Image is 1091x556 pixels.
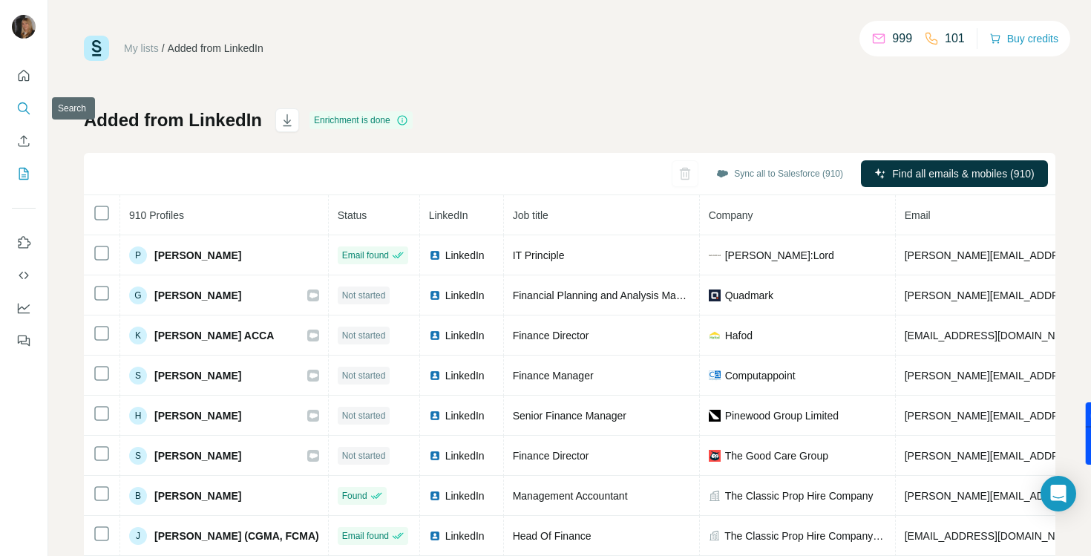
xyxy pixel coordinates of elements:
[725,288,773,303] span: Quadmark
[725,448,828,463] span: The Good Care Group
[945,30,965,48] p: 101
[342,489,367,503] span: Found
[168,41,263,56] div: Added from LinkedIn
[892,166,1034,181] span: Find all emails & mobiles (910)
[513,450,589,462] span: Finance Director
[129,327,147,344] div: K
[342,329,386,342] span: Not started
[905,209,931,221] span: Email
[513,490,628,502] span: Management Accountant
[725,248,834,263] span: [PERSON_NAME]:Lord
[989,28,1058,49] button: Buy credits
[725,368,796,383] span: Computappoint
[154,488,241,503] span: [PERSON_NAME]
[84,36,109,61] img: Surfe Logo
[513,370,594,382] span: Finance Manager
[154,529,319,543] span: [PERSON_NAME] (CGMA, FCMA)
[861,160,1048,187] button: Find all emails & mobiles (910)
[445,448,485,463] span: LinkedIn
[513,410,626,422] span: Senior Finance Manager
[342,369,386,382] span: Not started
[129,527,147,545] div: J
[706,163,854,185] button: Sync all to Salesforce (910)
[12,160,36,187] button: My lists
[429,330,441,341] img: LinkedIn logo
[342,249,389,262] span: Email found
[129,367,147,385] div: S
[725,488,874,503] span: The Classic Prop Hire Company
[12,62,36,89] button: Quick start
[709,330,721,341] img: company-logo
[12,295,36,321] button: Dashboard
[12,95,36,122] button: Search
[154,368,241,383] span: [PERSON_NAME]
[445,488,485,503] span: LinkedIn
[445,408,485,423] span: LinkedIn
[709,290,721,301] img: company-logo
[429,450,441,462] img: LinkedIn logo
[12,128,36,154] button: Enrich CSV
[342,449,386,462] span: Not started
[445,288,485,303] span: LinkedIn
[709,410,721,422] img: company-logo
[445,529,485,543] span: LinkedIn
[342,529,389,543] span: Email found
[905,330,1081,341] span: [EMAIL_ADDRESS][DOMAIN_NAME]
[429,209,468,221] span: LinkedIn
[513,290,703,301] span: Financial Planning and Analysis Manager
[445,328,485,343] span: LinkedIn
[342,409,386,422] span: Not started
[12,229,36,256] button: Use Surfe on LinkedIn
[429,290,441,301] img: LinkedIn logo
[309,111,413,129] div: Enrichment is done
[129,209,184,221] span: 910 Profiles
[154,288,241,303] span: [PERSON_NAME]
[709,209,753,221] span: Company
[12,327,36,354] button: Feedback
[892,30,912,48] p: 999
[129,246,147,264] div: P
[429,530,441,542] img: LinkedIn logo
[724,529,885,543] span: The Classic Prop Hire Company Ltd
[129,407,147,425] div: H
[124,42,159,54] a: My lists
[513,530,592,542] span: Head Of Finance
[445,368,485,383] span: LinkedIn
[429,370,441,382] img: LinkedIn logo
[154,448,241,463] span: [PERSON_NAME]
[709,370,721,382] img: company-logo
[12,262,36,289] button: Use Surfe API
[129,287,147,304] div: G
[84,108,262,132] h1: Added from LinkedIn
[342,289,386,302] span: Not started
[129,487,147,505] div: B
[429,249,441,261] img: LinkedIn logo
[12,15,36,39] img: Avatar
[513,209,548,221] span: Job title
[513,330,589,341] span: Finance Director
[154,408,241,423] span: [PERSON_NAME]
[513,249,565,261] span: IT Principle
[709,249,721,261] img: company-logo
[154,248,241,263] span: [PERSON_NAME]
[709,450,721,462] img: company-logo
[905,530,1081,542] span: [EMAIL_ADDRESS][DOMAIN_NAME]
[445,248,485,263] span: LinkedIn
[429,490,441,502] img: LinkedIn logo
[154,328,274,343] span: [PERSON_NAME] ACCA
[725,328,753,343] span: Hafod
[162,41,165,56] li: /
[338,209,367,221] span: Status
[429,410,441,422] img: LinkedIn logo
[129,447,147,465] div: S
[1041,476,1076,511] div: Open Intercom Messenger
[725,408,839,423] span: Pinewood Group Limited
